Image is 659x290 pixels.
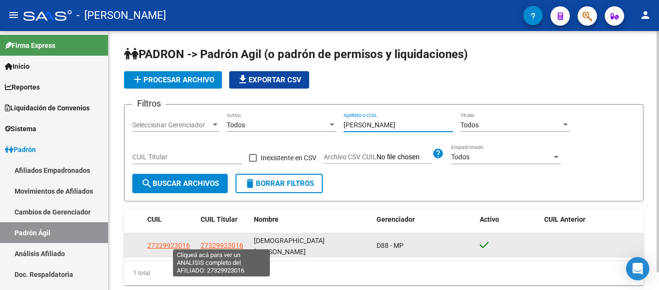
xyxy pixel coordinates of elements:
datatable-header-cell: CUIL [143,209,197,230]
span: Archivo CSV CUIL [324,153,377,161]
span: Inexistente en CSV [261,152,316,164]
span: Todos [460,121,479,129]
span: CUIL [147,215,162,223]
span: Liquidación de Convenios [5,103,90,113]
span: [DEMOGRAPHIC_DATA][PERSON_NAME] [254,237,325,256]
mat-icon: menu [8,9,19,21]
div: Open Intercom Messenger [626,257,649,280]
button: Borrar Filtros [235,174,323,193]
span: Procesar archivo [132,76,214,84]
datatable-header-cell: Activo [476,209,540,230]
span: Todos [451,153,470,161]
datatable-header-cell: Nombre [250,209,373,230]
span: Buscar Archivos [141,179,219,188]
span: PADRON -> Padrón Agil (o padrón de permisos y liquidaciones) [124,47,468,61]
span: - [PERSON_NAME] [77,5,166,26]
mat-icon: file_download [237,74,249,85]
span: Reportes [5,82,40,92]
span: Padrón [5,144,36,155]
span: Todos [227,121,245,129]
input: Archivo CSV CUIL [377,153,432,162]
span: CUIL Anterior [544,215,585,223]
mat-icon: delete [244,178,256,189]
span: Sistema [5,123,36,134]
datatable-header-cell: CUIL Titular [197,209,250,230]
span: Exportar CSV [237,76,301,84]
span: Nombre [254,215,279,223]
mat-icon: help [432,148,444,159]
span: Seleccionar Gerenciador [132,121,211,129]
datatable-header-cell: CUIL Anterior [540,209,643,230]
datatable-header-cell: Gerenciador [373,209,476,230]
span: 27329923016 [201,242,243,249]
div: 1 total [124,261,643,285]
button: Procesar archivo [124,71,222,89]
span: Inicio [5,61,30,72]
span: Activo [480,215,499,223]
mat-icon: search [141,178,153,189]
span: Firma Express [5,40,55,51]
span: 27329923016 [147,242,190,249]
button: Buscar Archivos [132,174,228,193]
span: Gerenciador [377,215,415,223]
mat-icon: person [640,9,651,21]
span: CUIL Titular [201,215,237,223]
mat-icon: add [132,74,143,85]
button: Exportar CSV [229,71,309,89]
span: Borrar Filtros [244,179,314,188]
span: D88 - MP [377,242,404,249]
h3: Filtros [132,97,166,110]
